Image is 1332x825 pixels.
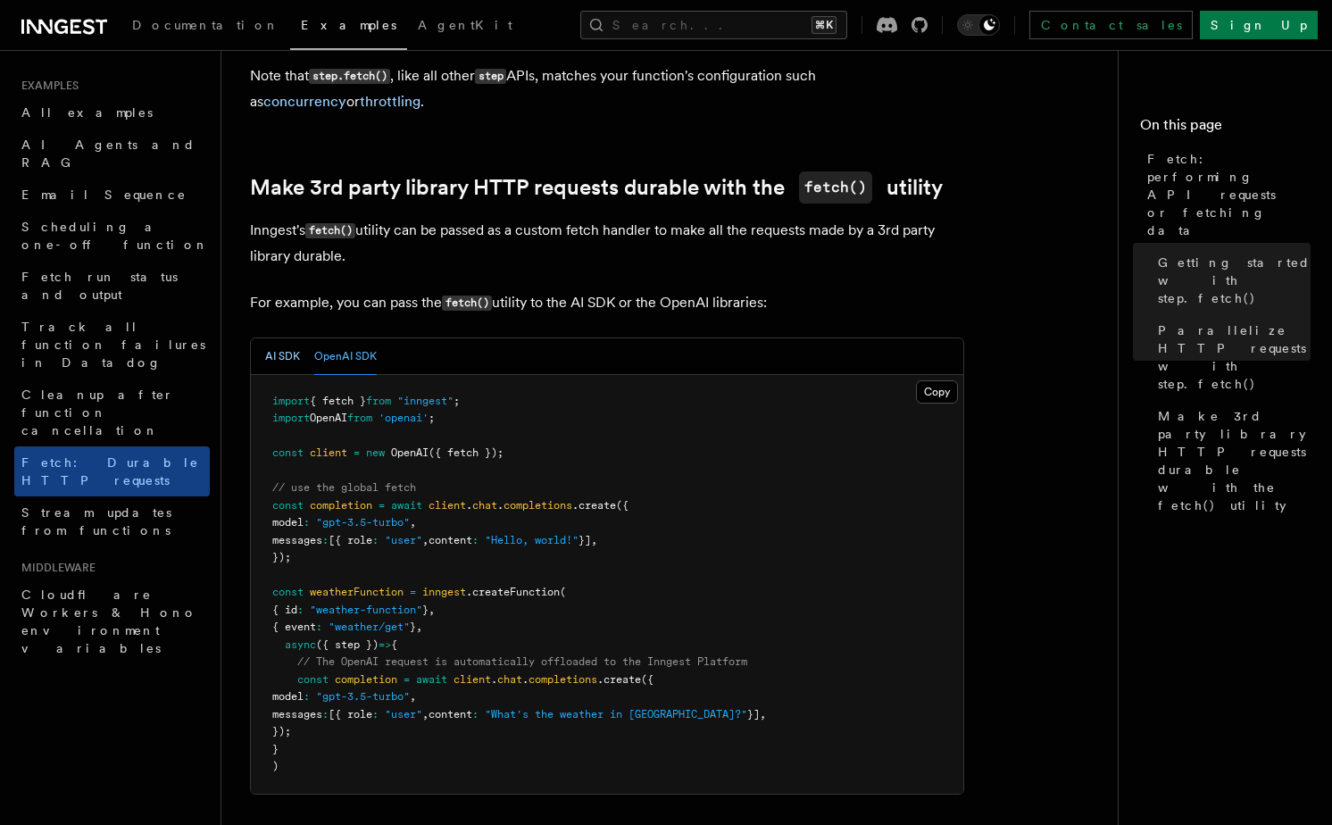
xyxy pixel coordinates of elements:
[391,638,397,651] span: {
[297,655,747,668] span: // The OpenAI request is automatically offloaded to the Inngest Platform
[272,499,304,512] span: const
[410,586,416,598] span: =
[1158,321,1311,393] span: Parallelize HTTP requests with step.fetch()
[21,220,209,252] span: Scheduling a one-off function
[14,129,210,179] a: AI Agents and RAG
[522,673,529,686] span: .
[379,638,391,651] span: =>
[597,673,641,686] span: .create
[14,561,96,575] span: Middleware
[272,604,297,616] span: { id
[14,496,210,546] a: Stream updates from functions
[472,708,479,721] span: :
[385,708,422,721] span: "user"
[14,579,210,664] a: Cloudflare Workers & Hono environment variables
[21,137,196,170] span: AI Agents and RAG
[272,481,416,494] span: // use the global fetch
[572,499,616,512] span: .create
[1140,114,1311,143] h4: On this page
[410,621,416,633] span: }
[580,11,847,39] button: Search...⌘K
[297,604,304,616] span: :
[316,516,410,529] span: "gpt-3.5-turbo"
[272,586,304,598] span: const
[1029,11,1193,39] a: Contact sales
[316,621,322,633] span: :
[1200,11,1318,39] a: Sign Up
[310,586,404,598] span: weatherFunction
[21,270,178,302] span: Fetch run status and output
[416,621,422,633] span: ,
[429,446,504,459] span: ({ fetch });
[812,16,837,34] kbd: ⌘K
[429,412,435,424] span: ;
[391,499,422,512] span: await
[391,446,429,459] span: OpenAI
[429,499,466,512] span: client
[272,516,304,529] span: model
[14,261,210,311] a: Fetch run status and output
[485,708,747,721] span: "What's the weather in [GEOGRAPHIC_DATA]?"
[21,187,187,202] span: Email Sequence
[272,725,291,737] span: });
[250,171,943,204] a: Make 3rd party library HTTP requests durable with thefetch()utility
[1158,407,1311,514] span: Make 3rd party library HTTP requests durable with the fetch() utility
[310,395,366,407] span: { fetch }
[329,621,410,633] span: "weather/get"
[472,534,479,546] span: :
[272,708,322,721] span: messages
[407,5,523,48] a: AgentKit
[422,586,466,598] span: inngest
[616,499,629,512] span: ({
[272,412,310,424] span: import
[429,534,472,546] span: content
[454,673,491,686] span: client
[366,395,391,407] span: from
[366,446,385,459] span: new
[347,412,372,424] span: from
[442,296,492,311] code: fetch()
[466,586,560,598] span: .createFunction
[21,455,199,487] span: Fetch: Durable HTTP requests
[21,505,171,537] span: Stream updates from functions
[410,690,416,703] span: ,
[250,63,964,114] p: Note that , like all other APIs, matches your function's configuration such as or .
[14,311,210,379] a: Track all function failures in Datadog
[385,534,422,546] span: "user"
[422,708,429,721] span: ,
[454,395,460,407] span: ;
[304,690,310,703] span: :
[21,320,205,370] span: Track all function failures in Datadog
[329,534,372,546] span: [{ role
[285,638,316,651] span: async
[379,499,385,512] span: =
[322,534,329,546] span: :
[316,638,379,651] span: ({ step })
[504,499,572,512] span: completions
[1147,150,1311,239] span: Fetch: performing API requests or fetching data
[14,446,210,496] a: Fetch: Durable HTTP requests
[272,446,304,459] span: const
[1158,254,1311,307] span: Getting started with step.fetch()
[485,534,579,546] span: "Hello, world!"
[1140,143,1311,246] a: Fetch: performing API requests or fetching data
[272,743,279,755] span: }
[472,499,497,512] span: chat
[14,211,210,261] a: Scheduling a one-off function
[322,708,329,721] span: :
[560,586,566,598] span: (
[957,14,1000,36] button: Toggle dark mode
[397,395,454,407] span: "inngest"
[272,621,316,633] span: { event
[121,5,290,48] a: Documentation
[310,446,347,459] span: client
[1151,400,1311,521] a: Make 3rd party library HTTP requests durable with the fetch() utility
[641,673,654,686] span: ({
[372,708,379,721] span: :
[404,673,410,686] span: =
[14,179,210,211] a: Email Sequence
[1151,314,1311,400] a: Parallelize HTTP requests with step.fetch()
[422,604,429,616] span: }
[316,690,410,703] span: "gpt-3.5-turbo"
[429,604,435,616] span: ,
